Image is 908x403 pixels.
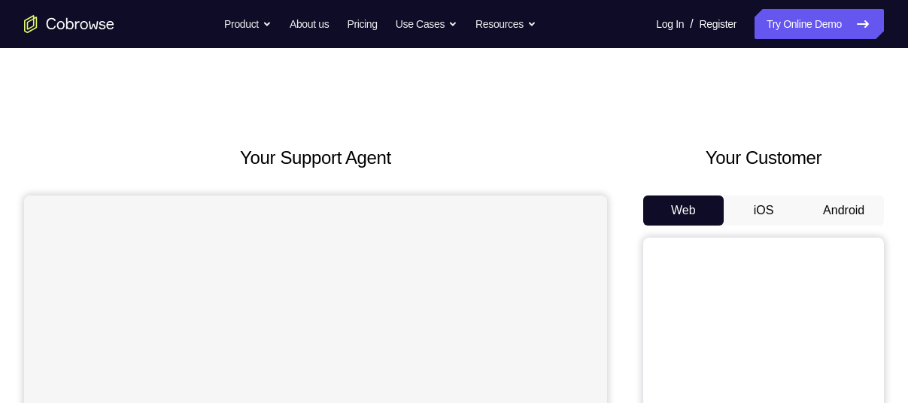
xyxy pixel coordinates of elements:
[290,9,329,39] a: About us
[755,9,884,39] a: Try Online Demo
[396,9,457,39] button: Use Cases
[656,9,684,39] a: Log In
[690,15,693,33] span: /
[643,195,724,226] button: Web
[475,9,536,39] button: Resources
[700,9,736,39] a: Register
[724,195,804,226] button: iOS
[643,144,884,171] h2: Your Customer
[24,15,114,33] a: Go to the home page
[224,9,272,39] button: Product
[347,9,377,39] a: Pricing
[24,144,607,171] h2: Your Support Agent
[803,195,884,226] button: Android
